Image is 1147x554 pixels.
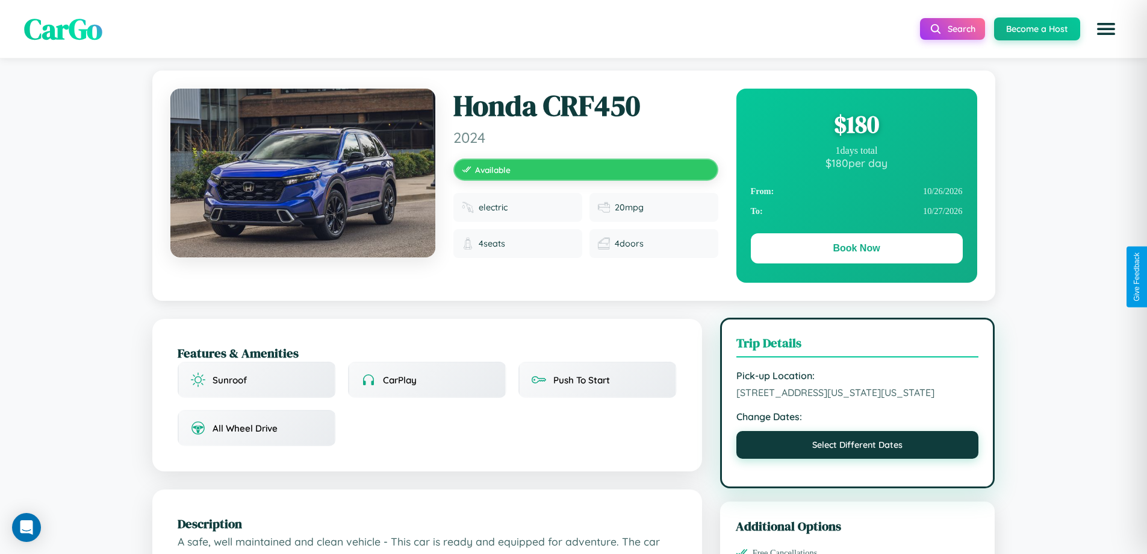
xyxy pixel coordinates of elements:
span: 4 doors [615,238,644,249]
button: Search [920,18,985,40]
div: Give Feedback [1133,253,1141,301]
span: 20 mpg [615,202,644,213]
button: Book Now [751,233,963,263]
div: $ 180 per day [751,156,963,169]
strong: To: [751,206,763,216]
span: CarGo [24,9,102,49]
h3: Additional Options [736,517,980,535]
h2: Features & Amenities [178,344,677,362]
span: All Wheel Drive [213,423,278,434]
strong: Change Dates: [736,411,979,423]
div: 10 / 26 / 2026 [751,181,963,201]
img: Honda CRF450 2024 [170,89,435,257]
strong: From: [751,186,774,197]
div: 10 / 27 / 2026 [751,201,963,221]
span: Sunroof [213,374,247,386]
span: Push To Start [553,374,610,386]
span: Available [475,165,511,175]
h3: Trip Details [736,334,979,357]
span: CarPlay [383,374,417,386]
span: Search [948,24,975,34]
button: Select Different Dates [736,431,979,459]
button: Open menu [1089,12,1123,46]
div: 1 days total [751,145,963,156]
button: Become a Host [994,17,1080,40]
span: 2024 [453,128,718,146]
span: 4 seats [479,238,505,249]
strong: Pick-up Location: [736,370,979,382]
img: Fuel efficiency [598,201,610,213]
h2: Description [178,515,677,532]
span: electric [479,202,508,213]
img: Fuel type [462,201,474,213]
img: Doors [598,238,610,250]
div: $ 180 [751,108,963,140]
span: [STREET_ADDRESS][US_STATE][US_STATE] [736,386,979,398]
h1: Honda CRF450 [453,89,718,124]
div: Open Intercom Messenger [12,513,41,542]
img: Seats [462,238,474,250]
